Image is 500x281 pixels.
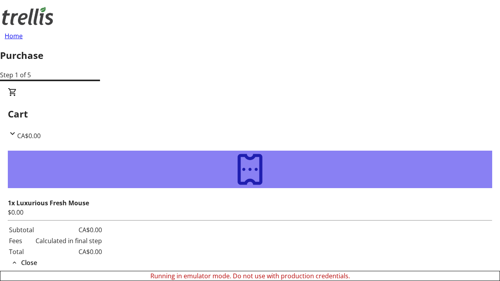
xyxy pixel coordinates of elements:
div: CartCA$0.00 [8,87,492,140]
button: Close [8,258,40,267]
div: CartCA$0.00 [8,140,492,268]
h2: Cart [8,107,492,121]
td: Subtotal [9,225,34,235]
span: CA$0.00 [17,132,41,140]
span: Close [21,258,37,267]
td: Total [9,247,34,257]
td: CA$0.00 [35,225,102,235]
td: Calculated in final step [35,236,102,246]
td: Fees [9,236,34,246]
td: CA$0.00 [35,247,102,257]
strong: 1x Luxurious Fresh Mouse [8,199,89,207]
div: $0.00 [8,208,492,217]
